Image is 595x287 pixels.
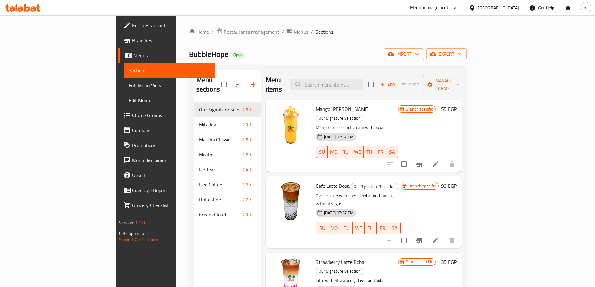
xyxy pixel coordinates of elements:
div: Ice Tea4 [194,162,261,177]
button: FR [377,222,389,234]
nav: breadcrumb [189,28,467,36]
button: import [384,48,424,60]
a: Restaurants management [216,28,279,36]
div: Our Signature Selection [316,268,363,275]
div: Our Signature Selection [316,115,363,122]
a: Edit Menu [124,93,215,108]
span: WE [355,224,362,233]
span: Branch specific [403,259,435,265]
span: Matcha Classic [199,136,243,143]
a: Edit menu item [432,161,439,168]
a: Edit Restaurant [118,18,215,33]
div: items [243,136,251,143]
span: Cafe Latte Boba [316,181,350,191]
span: SU [319,224,325,233]
span: SU [319,147,325,156]
span: Version: [119,219,134,227]
input: search [290,79,363,90]
span: 6 [243,152,250,158]
div: items [243,121,251,128]
span: Sections [129,67,210,74]
span: Cream Cloud [199,211,243,218]
span: Select all sections [218,78,231,91]
div: Milk Tea3 [194,117,261,132]
span: m [584,4,588,11]
span: WE [354,147,361,156]
div: [GEOGRAPHIC_DATA] [478,4,519,11]
h6: 135 EGP [438,258,457,266]
span: Branch specific [403,106,435,112]
span: SA [391,224,398,233]
span: Restaurants management [224,28,279,36]
a: Menus [118,48,215,63]
div: Menu-management [410,4,449,12]
span: Full Menu View [129,82,210,89]
span: Get support on: [119,229,148,237]
span: Select section [364,78,378,91]
span: MO [330,224,338,233]
span: FR [378,147,384,156]
div: items [243,151,251,158]
span: Select to update [397,158,410,171]
span: Sort sections [231,77,246,92]
div: Mojito6 [194,147,261,162]
a: Branches [118,33,215,48]
div: Ice Tea [199,166,243,173]
span: Mojito [199,151,243,158]
span: Branch specific [406,183,438,189]
button: delete [444,157,459,172]
p: Classic latte with special boba touch twist, without sugar [316,192,401,208]
span: Menus [133,52,210,59]
span: FR [379,224,386,233]
span: Choice Groups [132,111,210,119]
span: TH [366,147,373,156]
div: Our Signature Selection5 [194,102,261,117]
span: 4 [243,167,250,173]
span: Our Signature Selection [199,106,243,113]
button: TH [365,222,377,234]
button: MO [328,146,340,158]
p: latte with Strawberry flavor and boba. [316,277,398,285]
img: Mango Colada Boba [271,105,311,145]
button: SU [316,146,328,158]
button: SU [316,222,328,234]
span: Branches [132,37,210,44]
span: Edit Restaurant [132,22,210,29]
span: Strawberry Latte Boba [316,257,364,267]
li: / [282,28,284,36]
a: Promotions [118,138,215,153]
li: / [311,28,313,36]
a: Coupons [118,123,215,138]
span: Coverage Report [132,186,210,194]
span: Promotions [132,141,210,149]
h6: 99 EGP [441,181,457,190]
span: 8 [243,182,250,188]
span: Milk Tea [199,121,243,128]
a: Edit menu item [432,237,439,244]
span: Add [379,81,396,88]
span: Menus [294,28,308,36]
button: WE [351,146,364,158]
span: Our Signature Selection [351,183,398,190]
div: items [243,181,251,188]
span: Coupons [132,126,210,134]
a: Menus [286,28,308,36]
button: export [426,48,467,60]
div: items [243,211,251,218]
button: Branch-specific-item [412,157,427,172]
a: Coverage Report [118,183,215,198]
button: MO [328,222,340,234]
span: Iced Coffee [199,181,243,188]
span: export [431,50,462,58]
span: Edit Menu [129,96,210,104]
span: import [389,50,419,58]
h2: Menu items [266,75,282,94]
div: Open [231,51,245,59]
span: Open [231,52,245,57]
span: 5 [243,137,250,143]
button: Add [378,80,398,90]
